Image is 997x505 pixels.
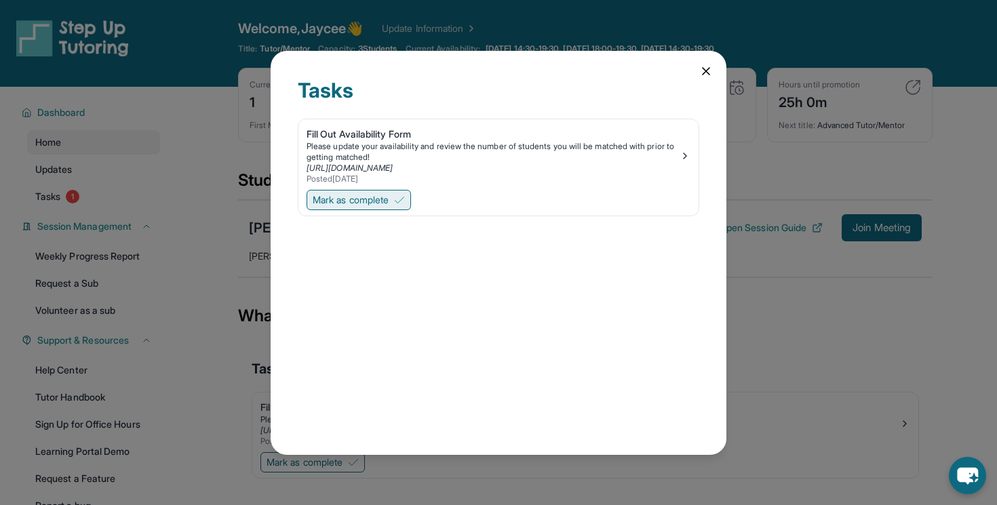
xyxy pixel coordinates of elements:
[307,141,680,163] div: Please update your availability and review the number of students you will be matched with prior ...
[394,195,405,205] img: Mark as complete
[313,193,389,207] span: Mark as complete
[307,174,680,184] div: Posted [DATE]
[949,457,986,494] button: chat-button
[307,190,411,210] button: Mark as complete
[307,163,393,173] a: [URL][DOMAIN_NAME]
[298,78,699,119] div: Tasks
[307,127,680,141] div: Fill Out Availability Form
[298,119,699,187] a: Fill Out Availability FormPlease update your availability and review the number of students you w...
